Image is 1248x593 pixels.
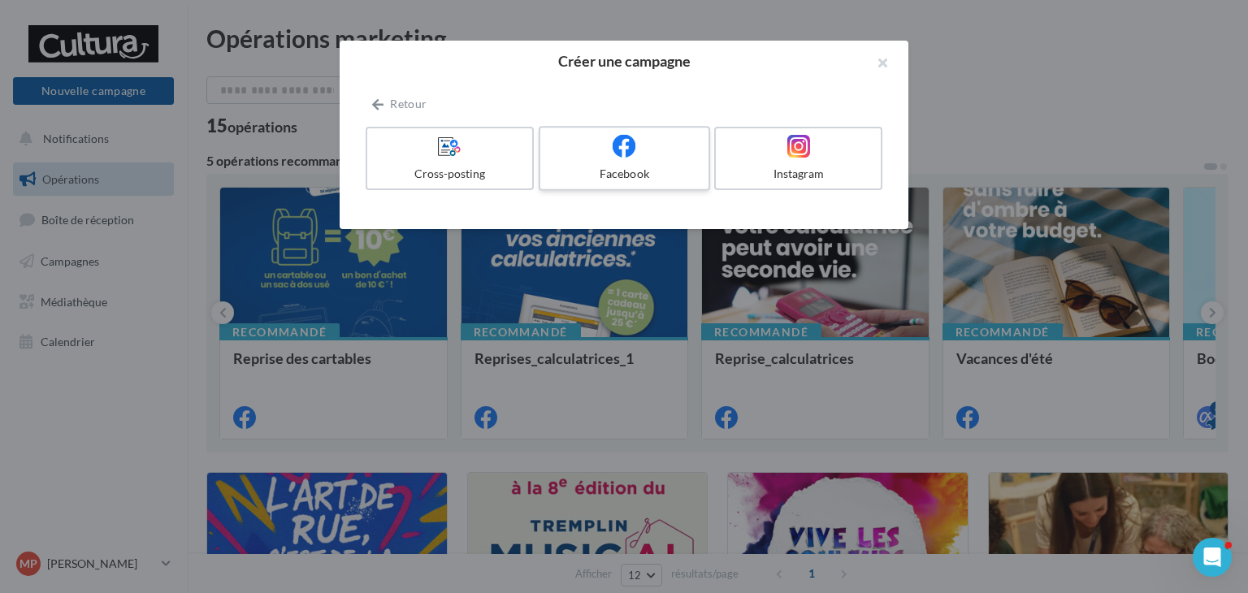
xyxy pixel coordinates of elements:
[374,166,526,182] div: Cross-posting
[547,166,701,182] div: Facebook
[722,166,874,182] div: Instagram
[1193,538,1232,577] iframe: Intercom live chat
[366,54,882,68] h2: Créer une campagne
[366,94,433,114] button: Retour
